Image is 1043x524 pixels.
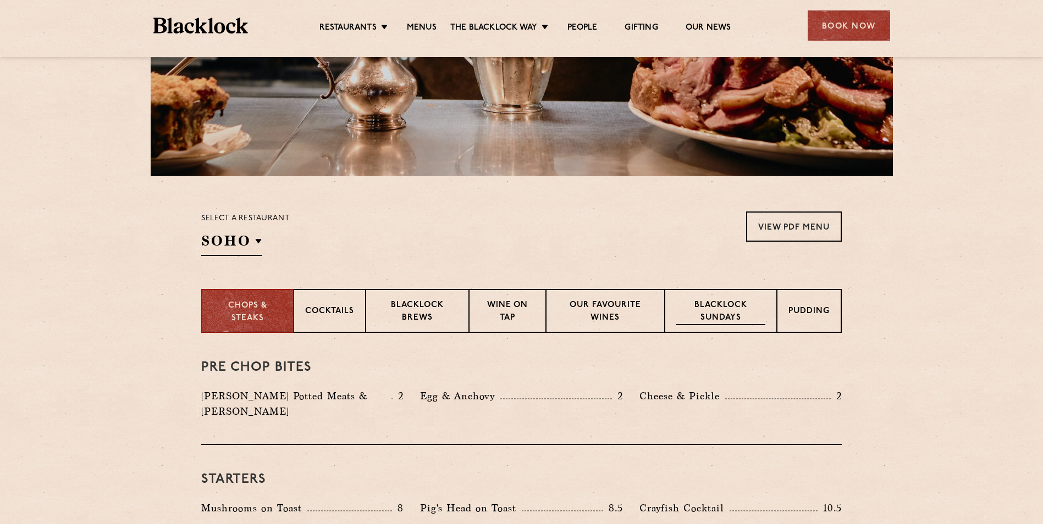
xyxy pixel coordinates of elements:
[319,23,377,35] a: Restaurants
[201,500,307,516] p: Mushrooms on Toast
[831,389,842,403] p: 2
[676,299,765,325] p: Blacklock Sundays
[481,299,534,325] p: Wine on Tap
[612,389,623,403] p: 2
[201,360,842,375] h3: Pre Chop Bites
[818,501,842,515] p: 10.5
[153,18,249,34] img: BL_Textured_Logo-footer-cropped.svg
[567,23,597,35] a: People
[420,500,522,516] p: Pig's Head on Toast
[558,299,653,325] p: Our favourite wines
[788,305,830,319] p: Pudding
[201,231,262,256] h2: SOHO
[392,501,404,515] p: 8
[639,500,730,516] p: Crayfish Cocktail
[639,388,725,404] p: Cheese & Pickle
[625,23,658,35] a: Gifting
[420,388,500,404] p: Egg & Anchovy
[808,10,890,41] div: Book Now
[305,305,354,319] p: Cocktails
[201,388,391,419] p: [PERSON_NAME] Potted Meats & [PERSON_NAME]
[746,211,842,242] a: View PDF Menu
[450,23,537,35] a: The Blacklock Way
[213,300,282,325] p: Chops & Steaks
[201,211,290,226] p: Select a restaurant
[201,472,842,487] h3: Starters
[603,501,623,515] p: 8.5
[686,23,731,35] a: Our News
[377,299,457,325] p: Blacklock Brews
[393,389,404,403] p: 2
[407,23,437,35] a: Menus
